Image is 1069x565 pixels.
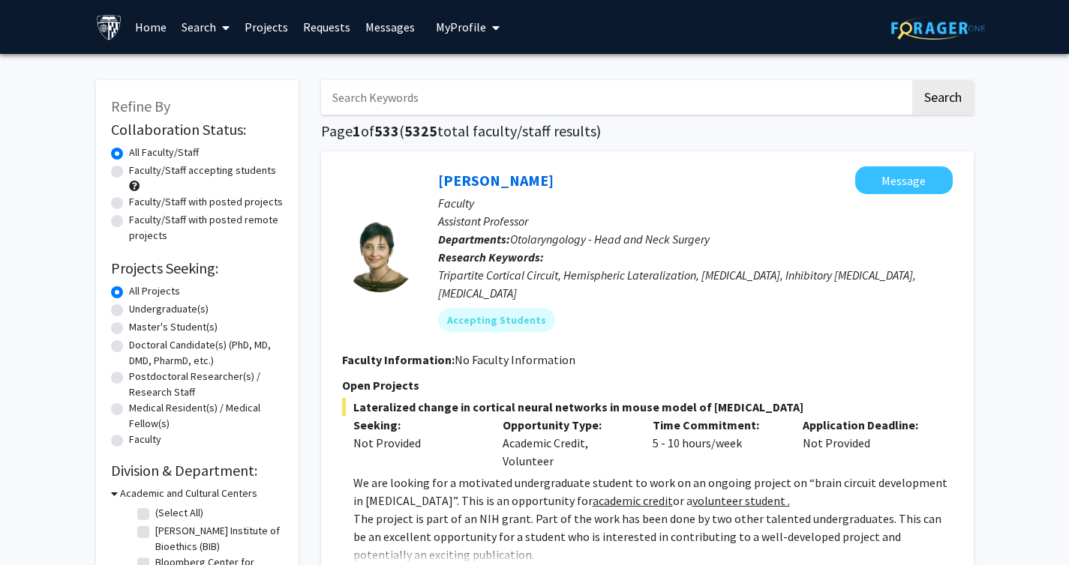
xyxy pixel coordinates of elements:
p: Open Projects [342,376,953,394]
a: Search [174,1,237,53]
label: Faculty/Staff with posted projects [129,194,283,210]
b: Departments: [438,232,510,247]
span: No Faculty Information [455,352,575,367]
p: Faculty [438,194,953,212]
label: [PERSON_NAME] Institute of Bioethics (BIB) [155,523,280,555]
a: Projects [237,1,296,53]
span: Refine By [111,97,170,115]
label: (Select All) [155,505,203,521]
a: Requests [296,1,358,53]
span: 5325 [404,121,437,140]
label: All Projects [129,283,180,299]
span: 1 [353,121,361,140]
label: Doctoral Candidate(s) (PhD, MD, DMD, PharmD, etc.) [129,337,284,369]
div: Not Provided [353,434,481,452]
button: Message Tara Deemyad [855,166,953,194]
p: Application Deadline: [803,416,930,434]
label: Faculty/Staff with posted remote projects [129,212,284,244]
a: Messages [358,1,422,53]
h2: Collaboration Status: [111,121,284,139]
span: Otolaryngology - Head and Neck Surgery [510,232,710,247]
h2: Division & Department: [111,462,284,480]
div: 5 - 10 hours/week [641,416,791,470]
p: Seeking: [353,416,481,434]
iframe: Chat [11,498,64,554]
label: Master's Student(s) [129,319,218,335]
p: Assistant Professor [438,212,953,230]
p: We are looking for a motivated undergraduate student to work on an ongoing project on “brain circ... [353,474,953,510]
button: Search [912,80,974,115]
label: Faculty [129,432,161,447]
span: My Profile [436,19,486,34]
h3: Academic and Cultural Centers [120,486,257,501]
input: Search Keywords [321,80,910,115]
h1: Page of ( total faculty/staff results) [321,122,974,140]
p: The project is part of an NIH grant. Part of the work has been done by two other talented undergr... [353,510,953,564]
a: [PERSON_NAME] [438,171,554,190]
img: ForagerOne Logo [891,16,985,40]
span: 533 [374,121,399,140]
label: Postdoctoral Researcher(s) / Research Staff [129,369,284,400]
u: volunteer student . [692,493,790,508]
b: Research Keywords: [438,250,544,265]
u: academic credit [593,493,673,508]
b: Faculty Information: [342,352,455,367]
div: Academic Credit, Volunteer [491,416,641,470]
img: Johns Hopkins University Logo [96,14,122,40]
p: Opportunity Type: [503,416,630,434]
div: Tripartite Cortical Circuit, Hemispheric Lateralization, [MEDICAL_DATA], Inhibitory [MEDICAL_DATA... [438,266,953,302]
mat-chip: Accepting Students [438,308,555,332]
label: Faculty/Staff accepting students [129,163,276,178]
label: Medical Resident(s) / Medical Fellow(s) [129,400,284,432]
a: Home [128,1,174,53]
label: All Faculty/Staff [129,145,199,160]
p: Time Commitment: [653,416,780,434]
div: Not Provided [791,416,941,470]
span: Lateralized change in cortical neural networks in mouse model of [MEDICAL_DATA] [342,398,953,416]
label: Undergraduate(s) [129,301,209,317]
h2: Projects Seeking: [111,259,284,277]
